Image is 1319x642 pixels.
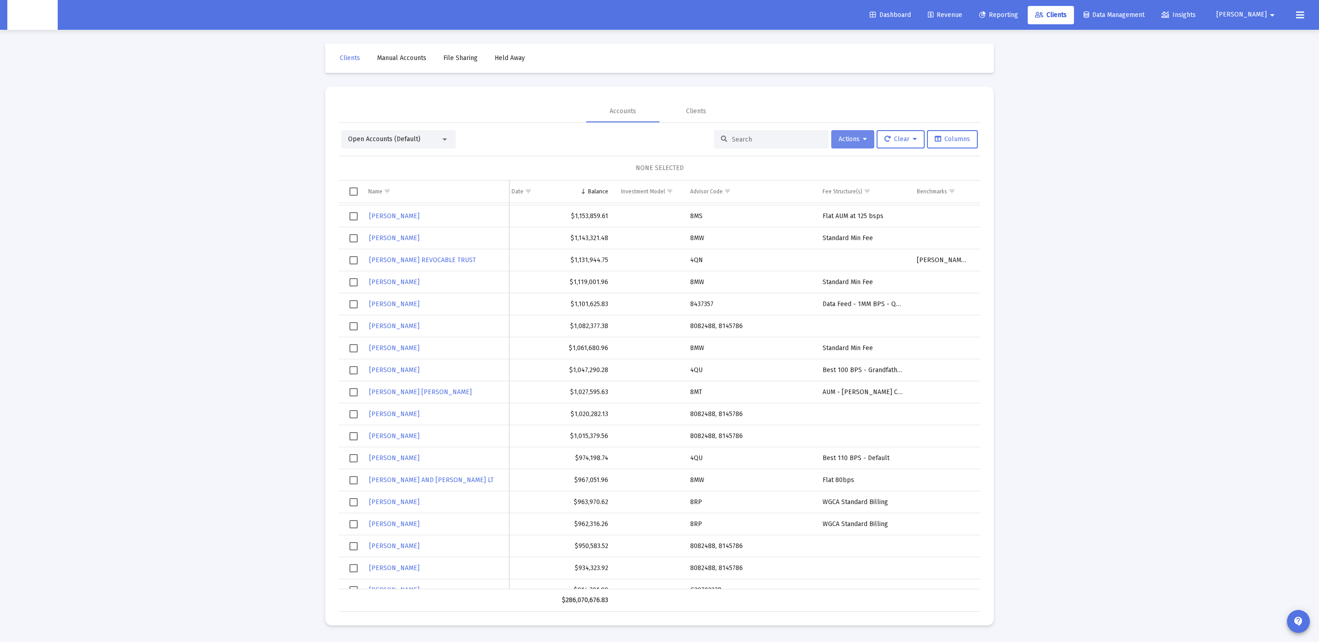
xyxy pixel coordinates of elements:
td: 8MW [684,469,816,491]
td: Flat 80bps [816,469,910,491]
span: [PERSON_NAME] AND [PERSON_NAME] LT [369,476,494,484]
td: Data Feed - 1MM BPS - Quarterly advance [816,293,910,315]
td: $934,323.92 [548,557,615,579]
div: Select row [349,322,358,330]
div: Select row [349,234,358,242]
a: Dashboard [862,6,918,24]
span: Show filter options for column 'Investment Model' [666,188,673,195]
div: Benchmarks [917,188,947,195]
span: Clients [340,54,360,62]
div: Clients [686,107,706,116]
td: 8RP [684,513,816,535]
td: Best 110 BPS - Default [816,447,910,469]
span: Show filter options for column 'Advisor Code' [724,188,731,195]
a: [PERSON_NAME] AND [PERSON_NAME] LT [368,473,495,487]
td: 8082488, 8145786 [684,315,816,337]
div: Select row [349,344,358,352]
span: Show filter options for column 'Benchmarks' [948,188,955,195]
td: 8MW [684,271,816,293]
td: $962,316.26 [548,513,615,535]
span: [PERSON_NAME] [369,300,420,308]
span: Data Management [1084,11,1145,19]
span: Clients [1035,11,1067,19]
td: 4QU [684,447,816,469]
div: Splitter(s) [980,188,1004,195]
td: $1,020,282.13 [548,403,615,425]
img: Dashboard [14,6,51,24]
td: 8082488, 8145786 [684,535,816,557]
td: [DATE] [475,315,548,337]
button: [PERSON_NAME] [1205,5,1289,24]
div: Select row [349,366,358,374]
td: [DATE] [475,359,548,381]
td: AUM - [PERSON_NAME] Capital Management [816,381,910,403]
td: 8MS [684,205,816,227]
div: Select row [349,564,358,572]
div: Select row [349,520,358,528]
span: [PERSON_NAME] [369,344,420,352]
div: Accounts [610,107,636,116]
td: $1,082,377.38 [548,315,615,337]
div: Fee Structure(s) [823,188,862,195]
div: Select row [349,212,358,220]
a: [PERSON_NAME] REVOCABLE TRUST [368,253,477,267]
td: [DATE] [475,557,548,579]
td: $1,061,680.96 [548,337,615,359]
td: 8MW [684,227,816,249]
span: [PERSON_NAME] [369,542,420,550]
span: Open Accounts (Default) [348,135,420,143]
span: [PERSON_NAME] [369,498,420,506]
a: [PERSON_NAME] [368,583,420,597]
a: [PERSON_NAME] [368,209,420,223]
a: [PERSON_NAME] [368,495,420,509]
td: 8MW [684,337,816,359]
td: Column Investment Model [615,181,684,203]
td: [DATE] [475,491,548,513]
div: Balance [588,188,608,195]
td: $967,051.96 [548,469,615,491]
span: [PERSON_NAME] [369,366,420,374]
span: [PERSON_NAME] [369,564,420,572]
a: [PERSON_NAME] [PERSON_NAME] [368,385,473,399]
td: $1,143,321.48 [548,227,615,249]
span: Columns [935,135,970,143]
td: [PERSON_NAME] 3000 Total Return, S&P 500 Index [910,249,973,271]
span: Actions [839,135,867,143]
td: 8082488, 8145786 [684,557,816,579]
td: Best 100 BPS - Grandfathered [816,359,910,381]
div: NONE SELECTED [346,164,973,173]
td: 8082488, 8145786 [684,425,816,447]
span: [PERSON_NAME] [369,432,420,440]
a: [PERSON_NAME] [368,319,420,333]
div: Select row [349,476,358,484]
a: Revenue [921,6,970,24]
td: Column Fee Structure(s) [816,181,910,203]
td: Standard Min Fee [816,337,910,359]
a: Held Away [487,49,532,67]
td: [DATE] [475,381,548,403]
td: $1,119,001.96 [548,271,615,293]
td: [DATE] [475,579,548,601]
td: [DATE] [475,403,548,425]
td: $1,047,290.28 [548,359,615,381]
td: Column Splitter(s) [973,181,1025,203]
span: [PERSON_NAME] REVOCABLE TRUST [369,256,476,264]
a: [PERSON_NAME] [368,407,420,421]
td: [DATE] [475,271,548,293]
div: Select row [349,586,358,594]
span: [PERSON_NAME] [PERSON_NAME] [369,388,472,396]
td: $1,015,379.56 [548,425,615,447]
a: Data Management [1076,6,1152,24]
td: WGCA Standard Billing [816,513,910,535]
div: Select row [349,278,358,286]
span: [PERSON_NAME] [1216,11,1267,19]
td: $914,791.09 [548,579,615,601]
td: [DATE] [475,535,548,557]
span: [PERSON_NAME] [369,454,420,462]
span: Clear [884,135,917,143]
div: Select row [349,498,358,506]
td: $950,583.52 [548,535,615,557]
span: [PERSON_NAME] [369,520,420,528]
a: [PERSON_NAME] [368,561,420,575]
td: [DATE] [475,293,548,315]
